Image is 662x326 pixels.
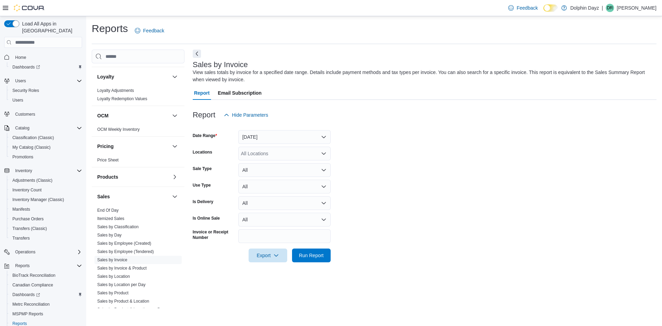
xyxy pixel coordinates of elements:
div: View sales totals by invoice for a specified date range. Details include payment methods and tax ... [193,69,653,83]
p: [PERSON_NAME] [617,4,656,12]
a: Loyalty Redemption Values [97,96,147,101]
span: Canadian Compliance [12,282,53,288]
button: All [238,213,331,227]
a: Feedback [505,1,540,15]
span: Reports [15,263,30,269]
h3: Products [97,173,118,180]
span: Sales by Day [97,232,122,238]
a: Sales by Product [97,291,129,295]
a: OCM Weekly Inventory [97,127,140,132]
span: Hide Parameters [232,112,268,118]
a: Transfers [10,234,32,242]
a: Users [10,96,26,104]
h3: Loyalty [97,73,114,80]
span: Sales by Product & Location [97,298,149,304]
label: Invoice or Receipt Number [193,229,235,240]
div: Sales [92,206,184,325]
button: Users [12,77,29,85]
span: Customers [12,110,82,118]
label: Date Range [193,133,217,138]
span: Promotions [10,153,82,161]
button: Security Roles [7,86,85,95]
button: Operations [12,248,38,256]
span: Security Roles [12,88,39,93]
a: Canadian Compliance [10,281,56,289]
div: Pricing [92,156,184,167]
a: Sales by Invoice [97,257,127,262]
button: Reports [1,261,85,271]
span: Load All Apps in [GEOGRAPHIC_DATA] [19,20,82,34]
a: Sales by Employee (Created) [97,241,151,246]
span: Promotions [12,154,33,160]
span: Classification (Classic) [12,135,54,140]
a: Feedback [132,24,167,38]
span: MSPMP Reports [10,310,82,318]
span: Manifests [12,207,30,212]
span: My Catalog (Classic) [10,143,82,151]
span: Home [12,53,82,61]
a: Sales by Location [97,274,130,279]
span: Sales by Location [97,274,130,279]
button: All [238,180,331,193]
button: BioTrack Reconciliation [7,271,85,280]
span: Classification (Classic) [10,134,82,142]
button: Adjustments (Classic) [7,176,85,185]
button: Inventory Count [7,185,85,195]
h1: Reports [92,22,128,35]
div: Loyalty [92,86,184,106]
a: Metrc Reconciliation [10,300,52,308]
a: My Catalog (Classic) [10,143,53,151]
a: Manifests [10,205,33,213]
button: Catalog [12,124,32,132]
span: Operations [15,249,36,255]
span: Itemized Sales [97,216,124,221]
a: MSPMP Reports [10,310,46,318]
button: Inventory [12,167,35,175]
span: Users [12,77,82,85]
span: Catalog [12,124,82,132]
span: Metrc Reconciliation [10,300,82,308]
span: Customers [15,112,35,117]
span: Sales by Employee (Tendered) [97,249,154,254]
a: Inventory Count [10,186,44,194]
span: Purchase Orders [10,215,82,223]
button: Customers [1,109,85,119]
button: Users [1,76,85,86]
span: Dashboards [10,63,82,71]
a: Loyalty Adjustments [97,88,134,93]
span: Home [15,55,26,60]
button: Inventory [1,166,85,176]
span: Sales by Classification [97,224,139,230]
span: MSPMP Reports [12,311,43,317]
a: Adjustments (Classic) [10,176,55,185]
a: Transfers (Classic) [10,224,50,233]
button: Pricing [97,143,169,150]
span: Inventory Count [12,187,42,193]
a: BioTrack Reconciliation [10,271,58,280]
button: Sales [97,193,169,200]
span: BioTrack Reconciliation [10,271,82,280]
button: Loyalty [97,73,169,80]
button: Export [249,249,287,262]
span: Sales by Product & Location per Day [97,307,165,312]
span: Price Sheet [97,157,119,163]
span: Transfers (Classic) [12,226,47,231]
button: Next [193,50,201,58]
button: Inventory Manager (Classic) [7,195,85,204]
a: Sales by Product & Location per Day [97,307,165,312]
button: MSPMP Reports [7,309,85,319]
span: Adjustments (Classic) [10,176,82,185]
a: Dashboards [10,63,43,71]
span: Inventory Count [10,186,82,194]
button: Purchase Orders [7,214,85,224]
h3: Sales [97,193,110,200]
button: Pricing [171,142,179,150]
button: Products [171,173,179,181]
button: Transfers [7,233,85,243]
span: Users [15,78,26,84]
button: OCM [171,112,179,120]
button: Loyalty [171,73,179,81]
span: Inventory Manager (Classic) [12,197,64,202]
